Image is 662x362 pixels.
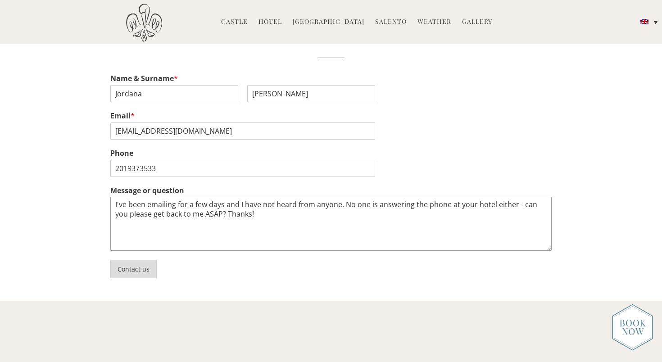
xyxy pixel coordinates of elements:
a: Weather [417,17,451,27]
a: Gallery [462,17,492,27]
img: new-booknow.png [612,304,653,351]
label: Email [110,111,552,121]
a: Salento [375,17,407,27]
img: Castello di Ugento [126,4,162,42]
a: [GEOGRAPHIC_DATA] [293,17,364,27]
label: Message or question [110,186,552,195]
img: English [640,19,648,24]
label: Phone [110,149,552,158]
a: Hotel [258,17,282,27]
button: Contact us [110,260,157,278]
a: Castle [221,17,248,27]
